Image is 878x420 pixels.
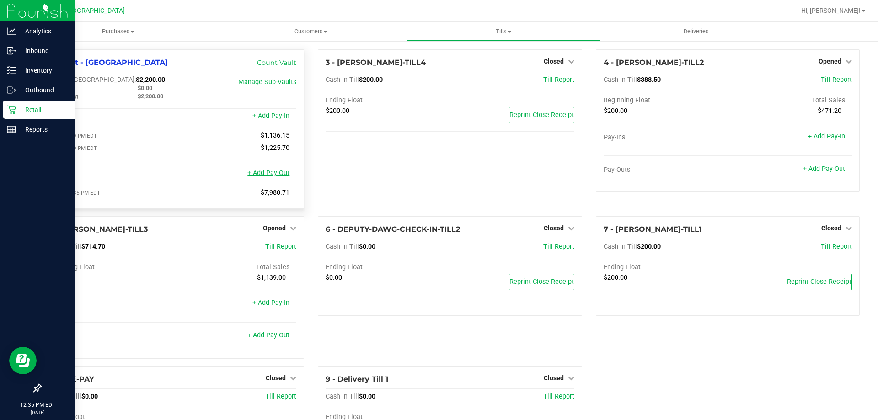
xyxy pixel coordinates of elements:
[48,332,172,340] div: Pay-Outs
[326,107,349,115] span: $200.00
[261,132,289,139] span: $1,136.15
[543,243,574,250] a: Till Report
[48,263,172,271] div: Beginning Float
[16,124,71,135] p: Reports
[22,27,214,36] span: Purchases
[604,274,627,282] span: $200.00
[544,58,564,65] span: Closed
[543,393,574,400] a: Till Report
[7,85,16,95] inline-svg: Outbound
[407,27,599,36] span: Tills
[604,263,728,271] div: Ending Float
[7,46,16,55] inline-svg: Inbound
[62,7,125,15] span: [GEOGRAPHIC_DATA]
[671,27,721,36] span: Deliveries
[509,111,574,119] span: Reprint Close Receipt
[509,278,574,286] span: Reprint Close Receipt
[16,65,71,76] p: Inventory
[172,263,297,271] div: Total Sales
[407,22,600,41] a: Tills
[138,85,152,91] span: $0.00
[604,133,728,142] div: Pay-Ins
[22,22,214,41] a: Purchases
[48,113,172,121] div: Pay-Ins
[818,107,841,115] span: $471.20
[509,107,574,123] button: Reprint Close Receipt
[48,170,172,178] div: Pay-Outs
[637,243,661,250] span: $200.00
[326,58,426,67] span: 3 - [PERSON_NAME]-TILL4
[265,243,296,250] a: Till Report
[247,169,289,177] a: + Add Pay-Out
[543,76,574,84] span: Till Report
[359,243,375,250] span: $0.00
[326,225,460,234] span: 6 - DEPUTY-DAWG-CHECK-IN-TILL2
[604,166,728,174] div: Pay-Outs
[326,263,450,271] div: Ending Float
[326,96,450,105] div: Ending Float
[261,144,289,152] span: $1,225.70
[821,243,852,250] a: Till Report
[48,58,168,67] span: 1 - Vault - [GEOGRAPHIC_DATA]
[16,45,71,56] p: Inbound
[326,274,342,282] span: $0.00
[81,243,105,250] span: $714.70
[48,76,136,84] span: Cash In [GEOGRAPHIC_DATA]:
[509,274,574,290] button: Reprint Close Receipt
[821,76,852,84] a: Till Report
[604,76,637,84] span: Cash In Till
[604,225,701,234] span: 7 - [PERSON_NAME]-TILL1
[261,189,289,197] span: $7,980.71
[16,26,71,37] p: Analytics
[544,374,564,382] span: Closed
[16,85,71,96] p: Outbound
[728,96,852,105] div: Total Sales
[252,299,289,307] a: + Add Pay-In
[9,347,37,374] iframe: Resource center
[544,224,564,232] span: Closed
[81,393,98,400] span: $0.00
[359,76,383,84] span: $200.00
[604,58,704,67] span: 4 - [PERSON_NAME]-TILL2
[263,224,286,232] span: Opened
[326,243,359,250] span: Cash In Till
[16,104,71,115] p: Retail
[266,374,286,382] span: Closed
[637,76,661,84] span: $388.50
[326,393,359,400] span: Cash In Till
[801,7,861,14] span: Hi, [PERSON_NAME]!
[600,22,792,41] a: Deliveries
[48,300,172,308] div: Pay-Ins
[4,409,71,416] p: [DATE]
[819,58,841,65] span: Opened
[252,112,289,120] a: + Add Pay-In
[604,107,627,115] span: $200.00
[326,76,359,84] span: Cash In Till
[214,22,407,41] a: Customers
[4,401,71,409] p: 12:35 PM EDT
[136,76,165,84] span: $2,200.00
[7,125,16,134] inline-svg: Reports
[48,225,148,234] span: 5 - [PERSON_NAME]-TILL3
[238,78,296,86] a: Manage Sub-Vaults
[787,274,852,290] button: Reprint Close Receipt
[247,331,289,339] a: + Add Pay-Out
[326,375,388,383] span: 9 - Delivery Till 1
[787,278,851,286] span: Reprint Close Receipt
[604,243,637,250] span: Cash In Till
[821,224,841,232] span: Closed
[803,165,845,173] a: + Add Pay-Out
[257,58,296,67] a: Count Vault
[808,133,845,140] a: + Add Pay-In
[604,96,728,105] div: Beginning Float
[257,274,286,282] span: $1,139.00
[359,393,375,400] span: $0.00
[7,66,16,75] inline-svg: Inventory
[265,393,296,400] a: Till Report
